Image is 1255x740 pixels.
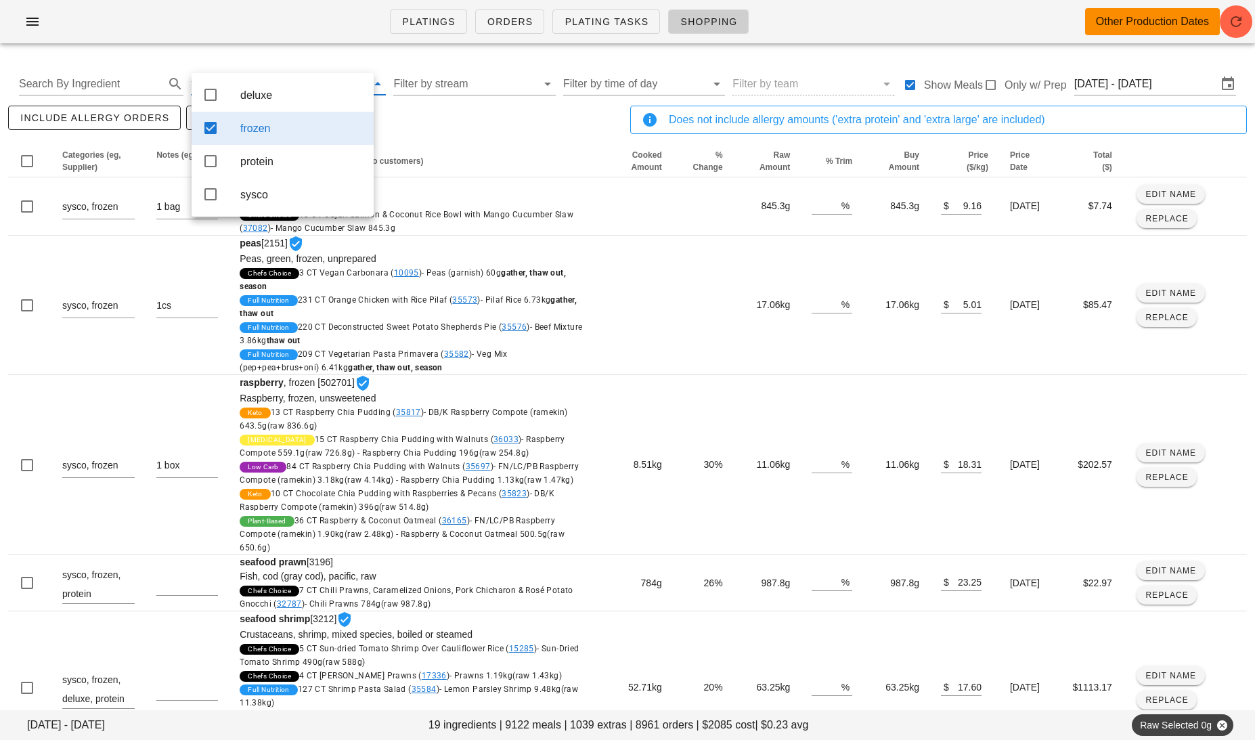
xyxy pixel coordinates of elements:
[240,238,261,248] strong: peas
[999,145,1060,177] th: Price Date: Not sorted. Activate to sort ascending.
[889,150,919,172] span: Buy Amount
[479,448,529,458] span: (raw 254.8g)
[396,408,421,417] a: 35817
[248,586,291,596] span: Chefs Choice
[1137,586,1197,605] button: Replace
[248,322,290,333] span: Full Nutrition
[841,573,852,590] div: %
[240,571,376,582] span: Fish, cod (gray cod), pacific, raw
[734,236,801,375] td: 17.06kg
[704,682,723,693] span: 20%
[379,502,429,512] span: (raw 514.8g)
[941,573,949,590] div: $
[1078,459,1112,470] span: $202.57
[1083,578,1112,588] span: $22.97
[240,613,310,624] strong: seafood shrimp
[305,599,431,609] span: - Chili Prawns 784g
[668,9,749,34] a: Shopping
[348,363,443,372] strong: gather, thaw out, season
[146,145,229,177] th: Notes (eg, SKU): Not sorted. Activate to sort ascending.
[1216,719,1228,731] button: Close
[924,79,983,92] label: Show Meals
[734,375,801,555] td: 11.06kg
[345,475,394,485] span: (raw 4.14kg)
[1005,79,1067,92] label: Only w/ Prep
[1137,666,1205,685] button: Edit Name
[191,73,386,95] div: frozen
[930,145,999,177] th: Price ($/kg): Not sorted. Activate to sort ascending.
[240,489,554,512] span: 10 CT Chocolate Chia Pudding with Raspberries & Pecans ( )
[449,671,562,680] span: - Prawns 1.19kg
[1145,590,1189,600] span: Replace
[1137,443,1205,462] button: Edit Name
[240,210,573,233] span: 13 CT Cajun Salmon & Coconut Rice Bowl with Mango Cucumber Slaw ( )
[841,678,852,695] div: %
[248,516,286,527] span: Plant-Based
[248,684,290,695] span: Full Nutrition
[51,145,146,177] th: Categories (eg, Supplier): Not sorted. Activate to sort ascending.
[502,489,527,498] a: 35823
[240,155,363,168] div: protein
[841,295,852,313] div: %
[1145,190,1196,199] span: Edit Name
[1145,313,1189,322] span: Replace
[240,557,307,567] strong: seafood prawn
[248,408,263,418] span: Keto
[564,16,648,27] span: Plating Tasks
[863,145,930,177] th: Buy Amount: Not sorted. Activate to sort ascending.
[669,112,1235,128] div: Does not include allergy amounts ('extra protein' and 'extra large' are included)
[240,238,589,374] span: [2151]
[394,268,419,278] a: 10095
[277,599,302,609] a: 32787
[240,188,363,201] div: sysco
[240,377,589,554] span: , frozen [502701]
[401,16,455,27] span: Platings
[999,555,1060,611] td: [DATE]
[322,657,365,667] span: (raw 588g)
[1093,150,1112,172] span: Total ($)
[229,145,600,177] th: Ingredient (Bold text is displayed to customers): Not sorted. Activate to sort ascending.
[493,435,519,444] a: 36033
[240,516,565,552] span: 36 CT Raspberry & Coconut Oatmeal ( )
[1060,145,1123,177] th: Total ($): Not sorted. Activate to sort ascending.
[600,145,673,177] th: Cooked Amount: Not sorted. Activate to sort ascending.
[240,89,363,102] div: deluxe
[863,236,930,375] td: 17.06kg
[841,455,852,473] div: %
[240,644,579,667] span: 5 CT Sun-dried Tomato Shrimp Over Cauliflower Rice ( )
[248,462,278,473] span: Low Carb
[1096,14,1209,30] div: Other Production Dates
[524,475,573,485] span: (raw 1.47kg)
[673,145,734,177] th: % Change: Not sorted. Activate to sort ascending.
[1072,682,1111,693] span: $1113.17
[841,196,852,214] div: %
[863,375,930,555] td: 11.06kg
[271,223,395,233] span: - Mango Cucumber Slaw 845.3g
[704,459,723,470] span: 30%
[240,393,376,404] span: Raspberry, frozen, unsweetened
[1137,209,1197,228] button: Replace
[999,236,1060,375] td: [DATE]
[734,145,801,177] th: Raw Amount: Not sorted. Activate to sort ascending.
[628,682,662,693] span: 52.71kg
[240,295,577,318] span: 231 CT Orange Chicken with Rice Pilaf ( )
[941,295,949,313] div: $
[1145,671,1196,680] span: Edit Name
[634,459,662,470] span: 8.51kg
[248,644,291,655] span: Chefs Choice
[801,145,863,177] th: % Trim: Not sorted. Activate to sort ascending.
[941,455,949,473] div: $
[863,555,930,611] td: 987.8g
[999,177,1060,236] td: [DATE]
[240,435,565,458] span: 15 CT Raspberry Chia Pudding with Walnuts ( )
[62,150,121,172] span: Categories (eg, Supplier)
[240,122,363,135] div: frozen
[345,529,394,539] span: (raw 2.48kg)
[759,150,790,172] span: Raw Amount
[1145,473,1189,482] span: Replace
[267,421,317,431] span: (raw 836.6g)
[863,177,930,236] td: 845.3g
[1137,468,1197,487] button: Replace
[240,322,582,345] span: 220 CT Deconstructed Sweet Potato Shepherds Pie ( )
[693,150,723,172] span: % Change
